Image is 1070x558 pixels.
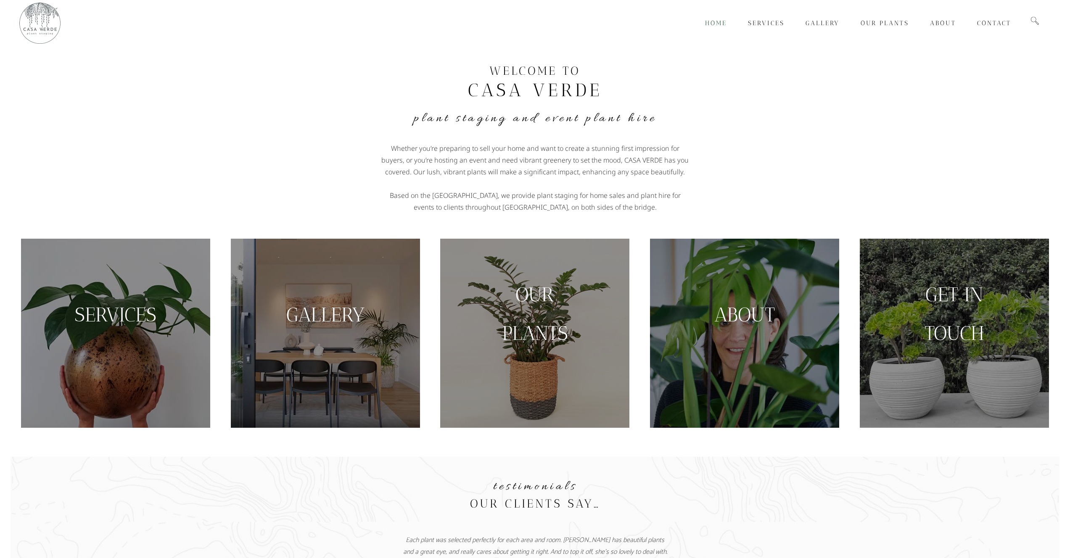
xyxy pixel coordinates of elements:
[861,19,909,27] span: Our Plants
[977,19,1011,27] span: Contact
[806,19,840,27] span: Gallery
[300,110,771,127] h4: Plant Staging and Event Plant Hire
[380,142,691,178] p: Whether you’re preparing to sell your home and want to create a stunning first impression for buy...
[930,19,956,27] span: About
[401,534,669,558] p: Each plant was selected perfectly for each area and room. [PERSON_NAME] has beautiful plants and ...
[714,303,775,326] a: ABOUT
[515,283,554,306] a: OUR
[748,19,785,27] span: Services
[401,478,669,495] h4: testimonials
[401,496,669,512] h3: our clients say…
[925,283,983,306] a: GET IN
[74,303,156,326] a: SERVICES
[925,321,984,345] a: TOUCH
[705,19,727,27] span: Home
[300,79,771,101] h2: CASA VERDE
[300,63,771,79] h3: WELCOME TO
[380,190,691,213] p: Based on the [GEOGRAPHIC_DATA], we provide plant staging for home sales and plant hire for events...
[286,303,365,326] a: GALLERY
[502,321,568,345] a: PLANTS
